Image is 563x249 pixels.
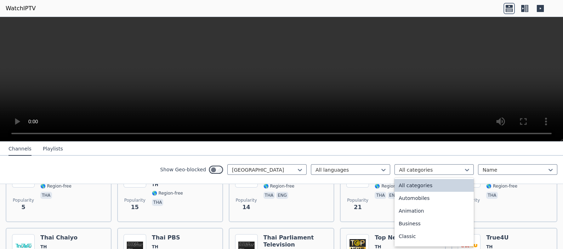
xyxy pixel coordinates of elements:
[263,234,328,248] h6: Thai Parliament Television
[131,203,139,212] span: 15
[40,234,78,241] h6: Thai Chaiyo
[160,166,206,173] label: Show Geo-blocked
[152,190,183,196] span: 🌎 Region-free
[263,183,295,189] span: 🌎 Region-free
[152,182,158,188] span: TH
[13,197,34,203] span: Popularity
[242,203,250,212] span: 14
[375,234,406,241] h6: Top News
[8,142,32,156] button: Channels
[236,197,257,203] span: Popularity
[276,192,288,199] p: eng
[152,234,183,241] h6: Thai PBS
[394,230,474,243] div: Classic
[40,183,72,189] span: 🌎 Region-free
[21,203,25,212] span: 5
[43,142,63,156] button: Playlists
[486,183,517,189] span: 🌎 Region-free
[263,192,275,199] p: tha
[354,203,362,212] span: 21
[486,234,517,241] h6: True4U
[124,197,146,203] span: Popularity
[394,204,474,217] div: Animation
[40,192,52,199] p: tha
[375,183,406,189] span: 🌎 Region-free
[375,192,386,199] p: tha
[388,192,400,199] p: eng
[152,199,164,206] p: tha
[6,4,36,13] a: WatchIPTV
[394,192,474,204] div: Automobiles
[486,192,498,199] p: tha
[347,197,368,203] span: Popularity
[394,179,474,192] div: All categories
[394,217,474,230] div: Business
